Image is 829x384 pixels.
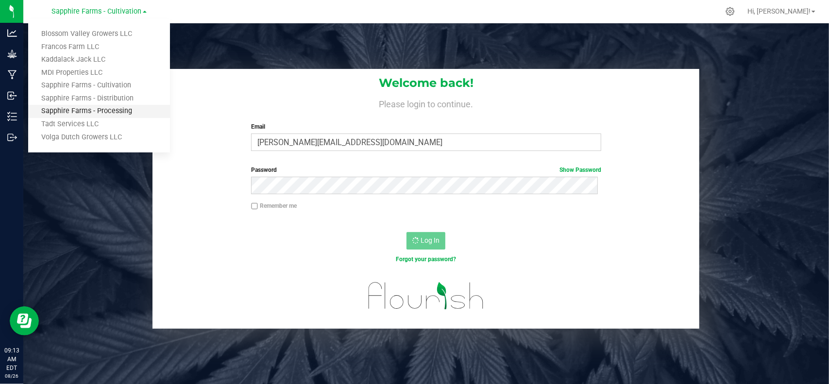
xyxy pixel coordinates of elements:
[7,91,17,100] inline-svg: Inbound
[421,236,440,244] span: Log In
[7,28,17,38] inline-svg: Analytics
[7,49,17,59] inline-svg: Grow
[251,167,277,173] span: Password
[28,28,170,41] a: Blossom Valley Growers LLC
[251,201,297,210] label: Remember me
[28,131,170,144] a: Volga Dutch Growers LLC
[28,41,170,54] a: Francos Farm LLC
[28,105,170,118] a: Sapphire Farms - Processing
[52,7,142,16] span: Sapphire Farms - Cultivation
[7,133,17,142] inline-svg: Outbound
[28,118,170,131] a: Tadt Services LLC
[251,122,601,131] label: Email
[152,77,699,89] h1: Welcome back!
[396,256,456,263] a: Forgot your password?
[724,7,736,16] div: Manage settings
[7,112,17,121] inline-svg: Inventory
[28,79,170,92] a: Sapphire Farms - Cultivation
[251,203,258,210] input: Remember me
[559,167,601,173] a: Show Password
[152,97,699,109] h4: Please login to continue.
[28,67,170,80] a: MDI Properties LLC
[358,274,494,318] img: flourish_logo.svg
[28,53,170,67] a: Kaddalack Jack LLC
[4,372,19,380] p: 08/26
[4,346,19,372] p: 09:13 AM EDT
[7,70,17,80] inline-svg: Manufacturing
[406,232,445,250] button: Log In
[28,92,170,105] a: Sapphire Farms - Distribution
[10,306,39,335] iframe: Resource center
[747,7,811,15] span: Hi, [PERSON_NAME]!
